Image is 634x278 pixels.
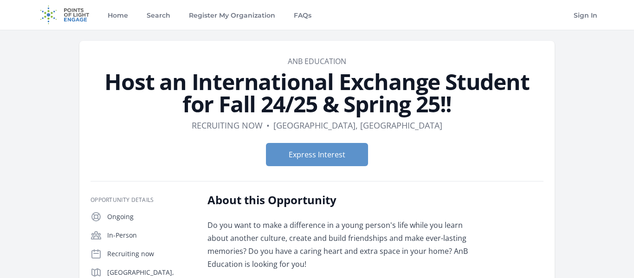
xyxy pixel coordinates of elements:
[107,231,193,240] p: In-Person
[207,219,479,271] p: Do you want to make a difference in a young person's life while you learn about another culture, ...
[107,249,193,259] p: Recruiting now
[288,56,346,66] a: AnB Education
[273,119,442,132] dd: [GEOGRAPHIC_DATA], [GEOGRAPHIC_DATA]
[192,119,263,132] dd: Recruiting now
[107,212,193,221] p: Ongoing
[91,71,543,115] h1: Host an International Exchange Student for Fall 24/25 & Spring 25!!
[91,196,193,204] h3: Opportunity Details
[207,193,479,207] h2: About this Opportunity
[266,143,368,166] button: Express Interest
[266,119,270,132] div: •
